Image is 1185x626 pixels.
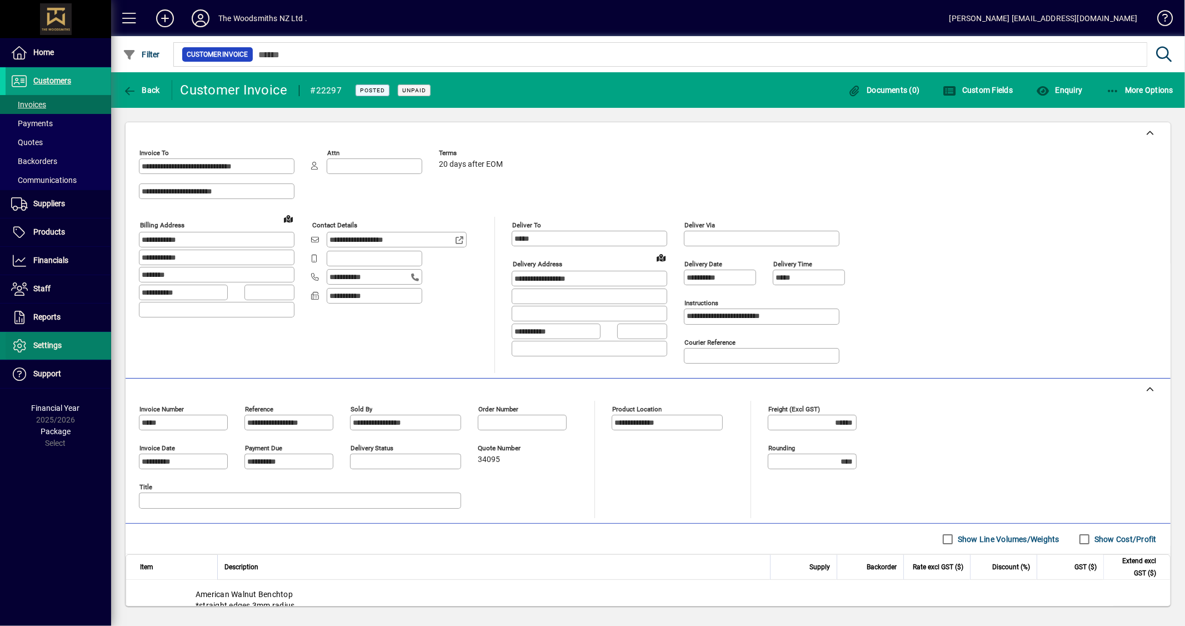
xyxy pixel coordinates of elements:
mat-label: Product location [612,405,662,413]
button: Custom Fields [941,80,1016,100]
mat-label: Instructions [684,299,718,307]
span: Home [33,48,54,57]
mat-label: Deliver To [512,221,541,229]
span: 34095 [478,455,500,464]
a: Backorders [6,152,111,171]
label: Show Line Volumes/Weights [956,534,1059,545]
span: Staff [33,284,51,293]
span: Posted [360,87,385,94]
mat-label: Attn [327,149,339,157]
span: GST ($) [1074,561,1097,573]
span: Item [140,561,153,573]
span: Description [224,561,258,573]
mat-label: Payment due [245,444,282,452]
mat-label: Rounding [768,444,795,452]
a: Invoices [6,95,111,114]
span: Extend excl GST ($) [1111,555,1156,579]
a: Suppliers [6,190,111,218]
span: Communications [11,176,77,185]
button: Enquiry [1033,80,1085,100]
mat-label: Delivery status [351,444,393,452]
a: Support [6,360,111,388]
mat-label: Delivery time [773,260,812,268]
mat-label: Freight (excl GST) [768,405,820,413]
button: Add [147,8,183,28]
span: Quote number [478,445,544,452]
a: Financials [6,247,111,275]
span: Quotes [11,138,43,147]
a: Home [6,39,111,67]
mat-label: Reference [245,405,273,413]
div: #22297 [311,82,342,100]
a: Knowledge Base [1149,2,1171,38]
mat-label: Invoice date [139,444,175,452]
a: Quotes [6,133,111,152]
button: Profile [183,8,218,28]
span: Products [33,227,65,236]
a: Reports [6,304,111,331]
span: Suppliers [33,199,65,208]
mat-label: Order number [478,405,518,413]
mat-label: Title [139,483,152,491]
span: Customers [33,76,71,85]
div: The Woodsmiths NZ Ltd . [218,9,307,27]
button: Documents (0) [845,80,923,100]
div: [PERSON_NAME] [EMAIL_ADDRESS][DOMAIN_NAME] [949,9,1138,27]
span: Invoices [11,100,46,109]
mat-label: Invoice number [139,405,184,413]
span: Settings [33,341,62,350]
button: More Options [1103,80,1177,100]
a: Payments [6,114,111,133]
span: Discount (%) [992,561,1030,573]
mat-label: Deliver via [684,221,715,229]
span: Documents (0) [848,86,920,95]
span: Package [41,427,71,436]
span: Financials [33,256,68,265]
span: Terms [439,150,506,157]
a: Products [6,218,111,246]
label: Show Cost/Profit [1092,534,1157,545]
span: Rate excl GST ($) [913,561,963,573]
span: Custom Fields [943,86,1013,95]
span: Back [123,86,160,95]
span: More Options [1106,86,1174,95]
span: Financial Year [32,404,80,413]
span: Enquiry [1036,86,1082,95]
app-page-header-button: Back [111,80,172,100]
mat-label: Delivery date [684,260,722,268]
button: Back [120,80,163,100]
span: Filter [123,50,160,59]
button: Filter [120,44,163,64]
span: Backorder [867,561,897,573]
a: View on map [652,249,670,266]
span: Customer Invoice [187,49,248,60]
span: 20 days after EOM [439,160,503,169]
mat-label: Sold by [351,405,372,413]
span: Supply [809,561,830,573]
span: Reports [33,312,61,321]
a: Communications [6,171,111,190]
span: Payments [11,119,53,128]
a: Staff [6,275,111,303]
a: Settings [6,332,111,360]
span: Unpaid [402,87,426,94]
mat-label: Invoice To [139,149,169,157]
span: Support [33,369,61,378]
a: View on map [279,210,297,227]
mat-label: Courier Reference [684,339,736,346]
div: Customer Invoice [181,81,288,99]
span: Backorders [11,157,57,166]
